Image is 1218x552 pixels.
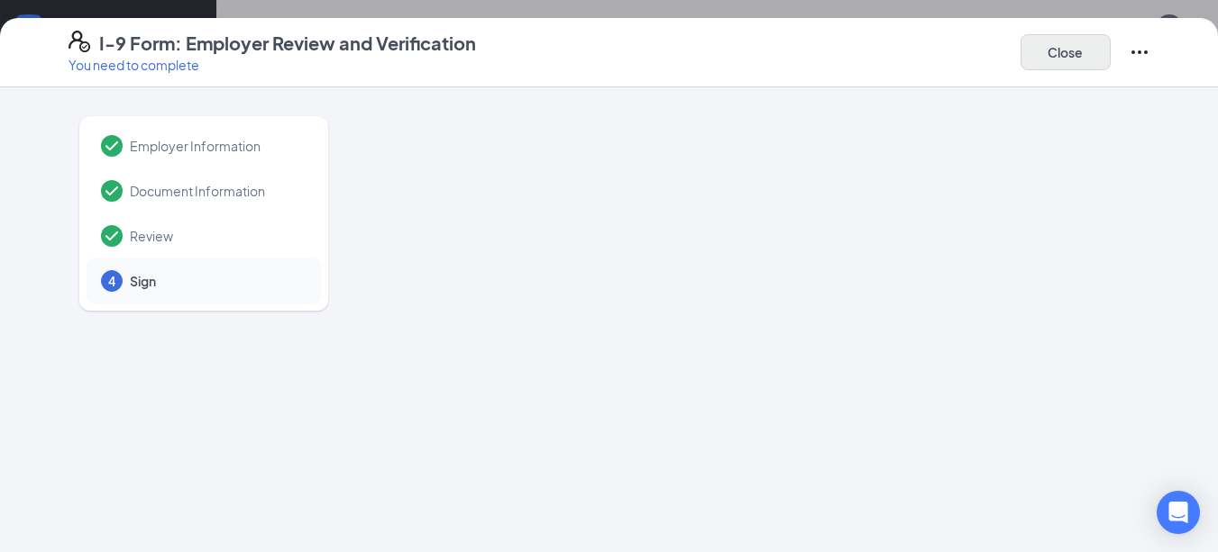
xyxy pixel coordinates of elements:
[1157,491,1200,534] div: Open Intercom Messenger
[108,272,115,290] span: 4
[130,272,303,290] span: Sign
[1021,34,1111,70] button: Close
[1129,41,1150,63] svg: Ellipses
[69,31,90,52] svg: FormI9EVerifyIcon
[101,225,123,247] svg: Checkmark
[130,137,303,155] span: Employer Information
[130,182,303,200] span: Document Information
[101,135,123,157] svg: Checkmark
[101,180,123,202] svg: Checkmark
[99,31,476,56] h4: I-9 Form: Employer Review and Verification
[130,227,303,245] span: Review
[69,56,476,74] p: You need to complete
